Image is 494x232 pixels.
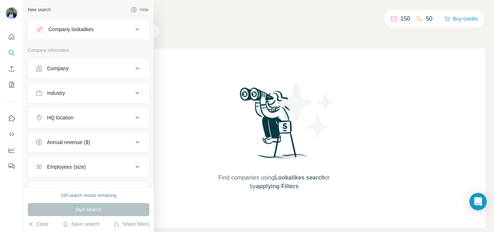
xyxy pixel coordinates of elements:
[28,158,149,176] button: Employees (size)
[126,4,154,15] button: Hide
[216,173,332,191] span: Find companies using or by
[28,183,149,200] button: Technologies
[28,109,149,126] button: HQ location
[6,30,17,43] button: Quick start
[47,89,65,97] div: Industry
[274,174,325,181] span: Lookalikes search
[28,220,48,228] button: Clear
[47,163,86,170] div: Employees (size)
[48,26,94,33] div: Company lookalikes
[28,134,149,151] button: Annual revenue ($)
[6,7,17,19] img: Avatar
[444,14,478,24] button: Buy credits
[28,47,149,54] p: Company information
[47,65,69,72] div: Company
[6,62,17,75] button: Enrich CSV
[6,112,17,125] button: Use Surfe on LinkedIn
[114,220,149,228] button: Share filters
[237,85,312,166] img: Surfe Illustration - Woman searching with binoculars
[47,139,90,146] div: Annual revenue ($)
[274,77,339,143] img: Surfe Illustration - Stars
[256,183,298,189] span: applying Filters
[28,60,149,77] button: Company
[6,46,17,59] button: Search
[28,84,149,102] button: Industry
[6,160,17,173] button: Feedback
[28,21,149,38] button: Company lookalikes
[28,7,51,13] div: New search
[6,144,17,157] button: Dashboard
[469,193,487,210] div: Open Intercom Messenger
[426,14,433,23] p: 50
[47,114,73,121] div: HQ location
[63,9,485,19] h4: Search
[6,128,17,141] button: Use Surfe API
[61,192,116,199] div: 100 search results remaining
[400,14,410,23] p: 150
[63,220,99,228] button: Save search
[6,78,17,91] button: My lists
